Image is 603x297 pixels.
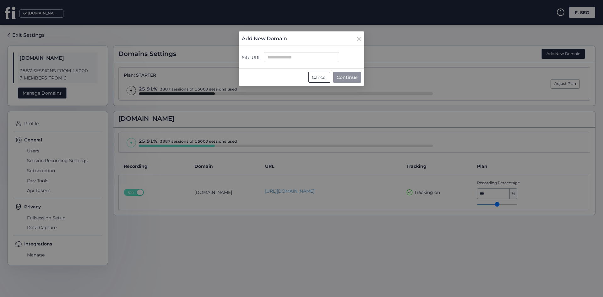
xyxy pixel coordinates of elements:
[242,35,287,42] span: Add New Domain
[242,54,261,62] label: Site URL
[356,31,364,44] button: Close
[333,72,361,83] button: Continue
[337,74,358,81] span: Continue
[308,72,330,83] div: Cancel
